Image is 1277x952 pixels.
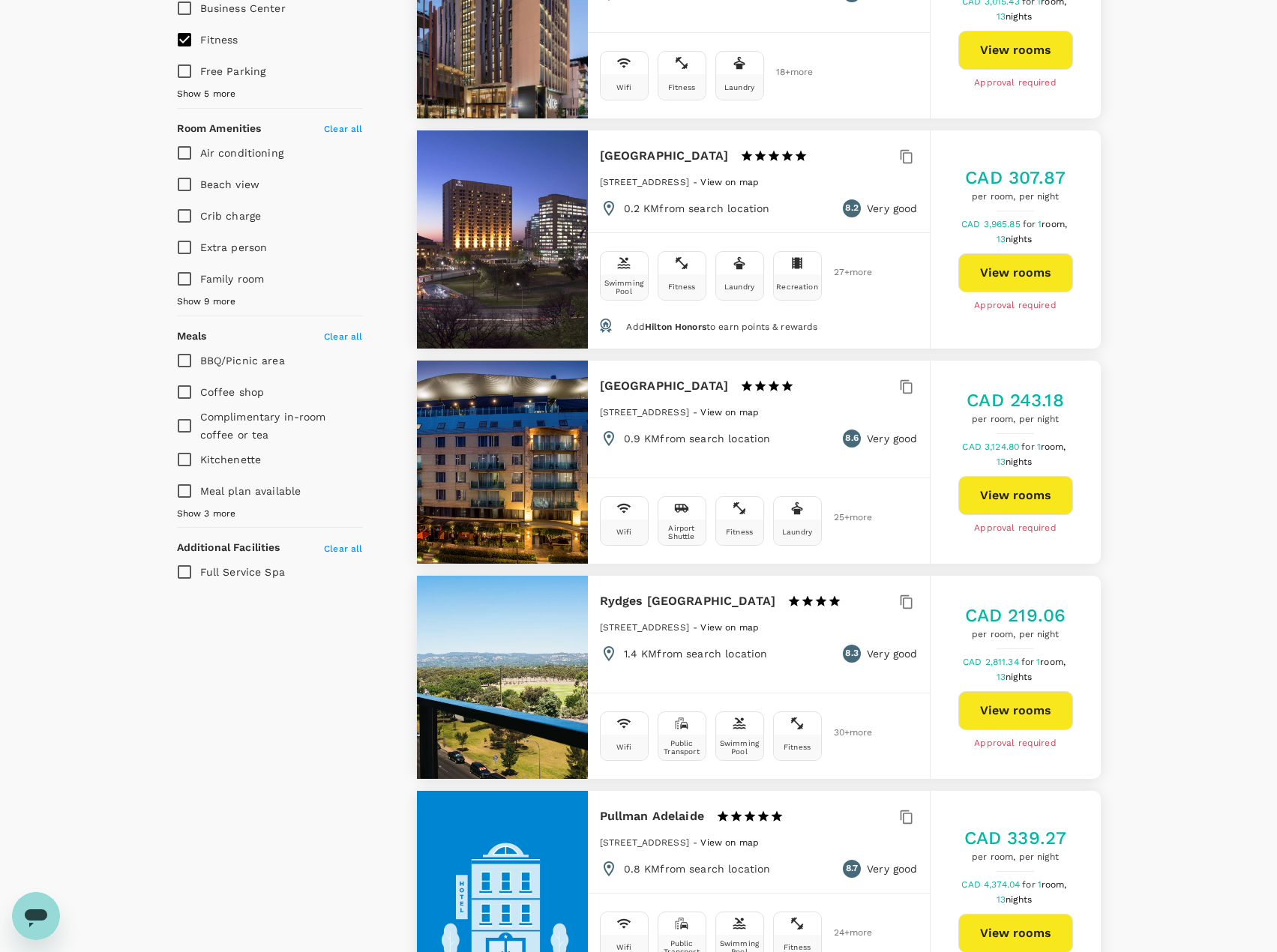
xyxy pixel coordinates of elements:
[845,646,858,661] span: 8.3
[1037,442,1069,452] span: 1
[1022,879,1037,890] span: for
[784,943,811,951] div: Fitness
[616,528,632,536] div: Wifi
[1006,234,1032,244] span: nights
[965,190,1066,205] span: per room, per night
[719,739,760,756] div: Swimming Pool
[177,328,207,345] h6: Meals
[700,406,759,418] a: View on map
[997,11,1034,22] span: 13
[700,177,759,187] span: View on map
[661,739,703,756] div: Public Transport
[626,322,817,332] span: Add to earn points & rewards
[324,124,362,134] span: Clear all
[616,943,632,951] div: Wifi
[1042,219,1067,229] span: room,
[997,457,1034,467] span: 13
[1006,11,1032,22] span: nights
[177,507,236,522] span: Show 3 more
[958,691,1073,730] a: View rooms
[600,591,776,612] h6: Rydges [GEOGRAPHIC_DATA]
[997,894,1034,905] span: 13
[200,411,326,441] span: Complimentary in-room coffee or tea
[200,566,285,578] span: Full Service Spa
[616,743,632,751] div: Wifi
[958,476,1073,515] button: View rooms
[867,861,917,876] p: Very good
[600,806,704,827] h6: Pullman Adelaide
[177,540,280,556] h6: Additional Facilities
[324,331,362,342] span: Clear all
[776,283,818,291] div: Recreation
[965,627,1066,642] span: per room, per night
[834,513,856,522] span: 25 + more
[964,826,1067,850] h5: CAD 339.27
[867,201,917,216] p: Very good
[962,442,1021,452] span: CAD 3,124.80
[1042,879,1067,890] span: room,
[616,83,632,91] div: Wifi
[600,407,689,418] span: [STREET_ADDRESS]
[645,322,706,332] span: Hilton Honors
[958,31,1073,70] button: View rooms
[834,928,856,938] span: 24 + more
[177,87,236,102] span: Show 5 more
[200,2,286,14] span: Business Center
[624,861,771,876] p: 0.8 KM from search location
[12,892,60,940] iframe: Button to launch messaging window
[693,837,700,848] span: -
[1023,219,1038,229] span: for
[200,65,266,77] span: Free Parking
[700,175,759,187] a: View on map
[1021,657,1036,667] span: for
[693,622,700,633] span: -
[200,178,260,190] span: Beach view
[600,622,689,633] span: [STREET_ADDRESS]
[997,672,1034,682] span: 13
[782,528,812,536] div: Laundry
[624,646,768,661] p: 1.4 KM from search location
[724,283,754,291] div: Laundry
[200,210,262,222] span: Crib charge
[700,837,759,848] span: View on map
[700,622,759,633] span: View on map
[845,201,858,216] span: 8.2
[867,431,917,446] p: Very good
[1006,894,1032,905] span: nights
[200,273,265,285] span: Family room
[624,431,771,446] p: 0.9 KM from search location
[200,355,285,367] span: BBQ/Picnic area
[700,836,759,848] a: View on map
[784,743,811,751] div: Fitness
[624,201,770,216] p: 0.2 KM from search location
[600,376,729,397] h6: [GEOGRAPHIC_DATA]
[974,736,1057,751] span: Approval required
[776,67,799,77] span: 18 + more
[1041,442,1066,452] span: room,
[834,728,856,738] span: 30 + more
[700,407,759,418] span: View on map
[693,177,700,187] span: -
[177,121,262,137] h6: Room Amenities
[1040,657,1066,667] span: room,
[1038,879,1069,890] span: 1
[604,279,645,295] div: Swimming Pool
[997,234,1034,244] span: 13
[958,253,1073,292] button: View rooms
[324,543,362,554] span: Clear all
[200,485,301,497] span: Meal plan available
[200,386,265,398] span: Coffee shop
[668,83,695,91] div: Fitness
[200,241,268,253] span: Extra person
[867,646,917,661] p: Very good
[1006,457,1032,467] span: nights
[600,177,689,187] span: [STREET_ADDRESS]
[200,147,283,159] span: Air conditioning
[1036,657,1068,667] span: 1
[1006,672,1032,682] span: nights
[846,861,858,876] span: 8.7
[693,407,700,418] span: -
[1038,219,1069,229] span: 1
